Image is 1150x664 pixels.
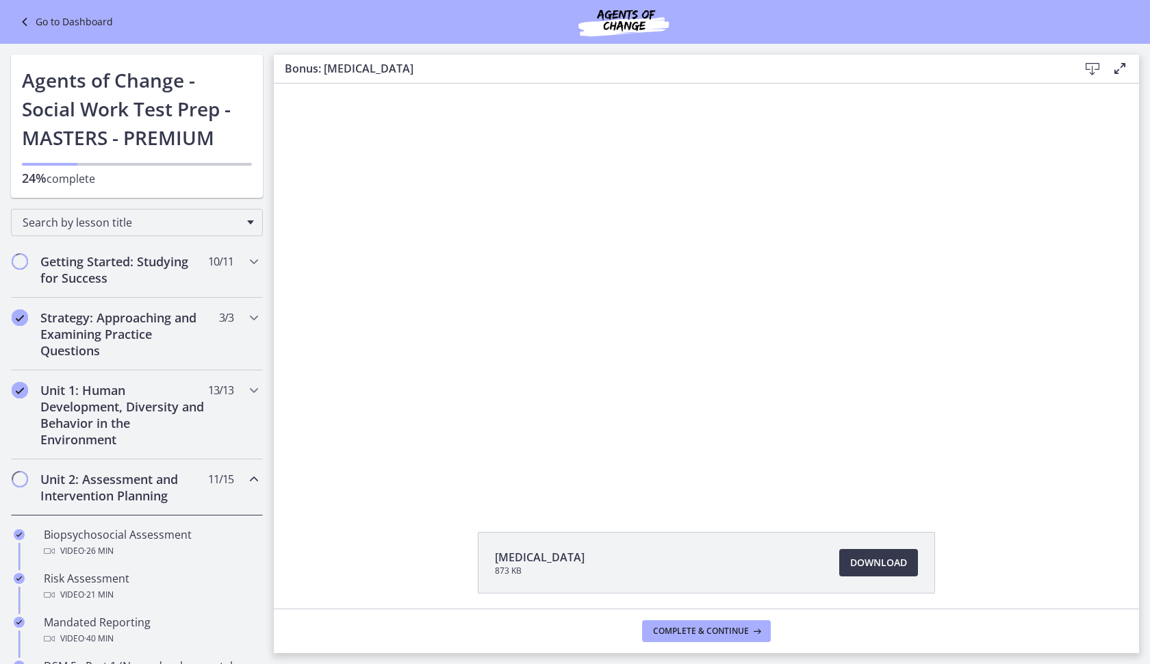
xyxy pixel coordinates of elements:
[14,573,25,584] i: Completed
[22,170,47,186] span: 24%
[44,543,257,559] div: Video
[84,587,114,603] span: · 21 min
[40,309,207,359] h2: Strategy: Approaching and Examining Practice Questions
[84,543,114,559] span: · 26 min
[208,382,233,398] span: 13 / 13
[208,253,233,270] span: 10 / 11
[40,382,207,448] h2: Unit 1: Human Development, Diversity and Behavior in the Environment
[653,626,749,637] span: Complete & continue
[14,617,25,628] i: Completed
[40,471,207,504] h2: Unit 2: Assessment and Intervention Planning
[285,60,1057,77] h3: Bonus: [MEDICAL_DATA]
[22,66,252,152] h1: Agents of Change - Social Work Test Prep - MASTERS - PREMIUM
[208,471,233,487] span: 11 / 15
[44,587,257,603] div: Video
[16,14,113,30] a: Go to Dashboard
[642,620,771,642] button: Complete & continue
[40,253,207,286] h2: Getting Started: Studying for Success
[12,382,28,398] i: Completed
[850,554,907,571] span: Download
[44,614,257,647] div: Mandated Reporting
[839,549,918,576] a: Download
[44,570,257,603] div: Risk Assessment
[495,549,585,565] span: [MEDICAL_DATA]
[44,630,257,647] div: Video
[11,209,263,236] div: Search by lesson title
[495,565,585,576] span: 873 KB
[12,309,28,326] i: Completed
[14,529,25,540] i: Completed
[274,84,1139,500] iframe: Video Lesson
[219,309,233,326] span: 3 / 3
[84,630,114,647] span: · 40 min
[23,215,240,230] span: Search by lesson title
[22,170,252,187] p: complete
[44,526,257,559] div: Biopsychosocial Assessment
[541,5,706,38] img: Agents of Change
